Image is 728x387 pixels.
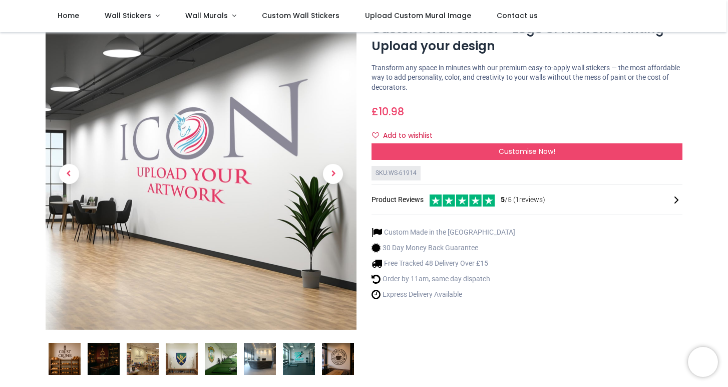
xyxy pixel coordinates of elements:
span: £ [372,104,404,119]
button: Add to wishlistAdd to wishlist [372,127,441,144]
p: Transform any space in minutes with our premium easy-to-apply wall stickers — the most affordable... [372,63,682,93]
div: Product Reviews [372,193,682,207]
span: Customise Now! [499,146,555,156]
iframe: Brevo live chat [688,347,718,377]
span: 5 [501,196,505,204]
li: Free Tracked 48 Delivery Over £15 [372,258,515,269]
li: Custom Made in the [GEOGRAPHIC_DATA] [372,227,515,238]
img: Custom Wall Sticker - Logo or Artwork Printing - Upload your design [244,343,276,375]
h1: Custom Wall Sticker - Logo or Artwork Printing - Upload your design [372,21,682,55]
span: /5 ( 1 reviews) [501,195,545,205]
a: Next [310,65,356,283]
span: Home [58,11,79,21]
span: Upload Custom Mural Image [365,11,471,21]
span: Next [323,164,343,184]
span: Wall Stickers [105,11,151,21]
img: Custom Wall Sticker - Logo or Artwork Printing - Upload your design [127,343,159,375]
i: Add to wishlist [372,132,379,139]
span: Previous [59,164,79,184]
span: Contact us [497,11,538,21]
img: Custom Wall Sticker - Logo or Artwork Printing - Upload your design [88,343,120,375]
div: SKU: WS-61914 [372,166,421,180]
img: Custom Wall Sticker - Logo or Artwork Printing - Upload your design [49,343,81,375]
li: Order by 11am, same day dispatch [372,274,515,284]
li: 30 Day Money Back Guarantee [372,243,515,253]
img: Custom Wall Sticker - Logo or Artwork Printing - Upload your design [322,343,354,375]
img: Custom Wall Sticker - Logo or Artwork Printing - Upload your design [46,19,356,330]
a: Previous [46,65,92,283]
img: Custom Wall Sticker - Logo or Artwork Printing - Upload your design [283,343,315,375]
img: Custom Wall Sticker - Logo or Artwork Printing - Upload your design [205,343,237,375]
span: Custom Wall Stickers [262,11,339,21]
img: Custom Wall Sticker - Logo or Artwork Printing - Upload your design [166,343,198,375]
span: Wall Murals [185,11,228,21]
span: 10.98 [379,104,404,119]
li: Express Delivery Available [372,289,515,300]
